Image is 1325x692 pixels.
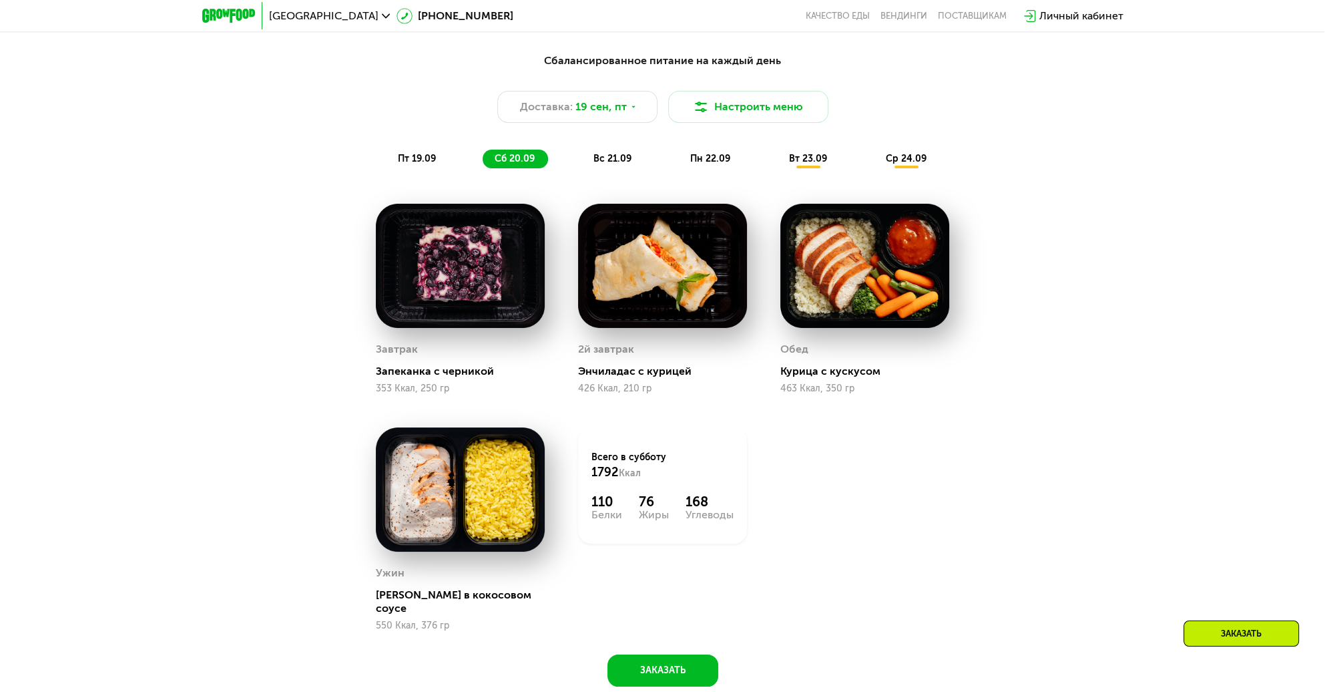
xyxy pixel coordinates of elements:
div: поставщикам [938,11,1007,21]
button: Заказать [607,655,718,687]
div: Ужин [376,563,405,583]
div: Личный кабинет [1039,8,1123,24]
div: Белки [591,510,622,520]
div: 76 [639,494,669,510]
div: Всего в субботу [591,451,734,480]
div: Углеводы [686,510,734,520]
span: ср 24.09 [886,153,926,164]
span: Ккал [619,468,641,479]
div: 463 Ккал, 350 гр [780,383,949,394]
span: [GEOGRAPHIC_DATA] [269,11,378,21]
a: Качество еды [806,11,870,21]
span: сб 20.09 [495,153,535,164]
div: 2й завтрак [578,339,634,359]
div: Завтрак [376,339,418,359]
div: Обед [780,339,808,359]
div: Энчиладас с курицей [578,365,758,378]
div: [PERSON_NAME] в кокосовом соусе [376,588,555,615]
div: 353 Ккал, 250 гр [376,383,545,394]
span: вс 21.09 [593,153,631,164]
div: 426 Ккал, 210 гр [578,383,747,394]
span: 1792 [591,465,619,480]
a: Вендинги [880,11,927,21]
span: пт 19.09 [398,153,436,164]
span: вт 23.09 [789,153,827,164]
span: пн 22.09 [690,153,730,164]
span: 19 сен, пт [575,99,627,115]
a: [PHONE_NUMBER] [396,8,513,24]
span: Доставка: [520,99,573,115]
div: Сбалансированное питание на каждый день [268,53,1058,69]
div: Запеканка с черникой [376,365,555,378]
div: Курица с кускусом [780,365,960,378]
div: 550 Ккал, 376 гр [376,621,545,631]
div: 110 [591,494,622,510]
div: 168 [686,494,734,510]
div: Жиры [639,510,669,520]
div: Заказать [1183,621,1299,647]
button: Настроить меню [668,91,828,123]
